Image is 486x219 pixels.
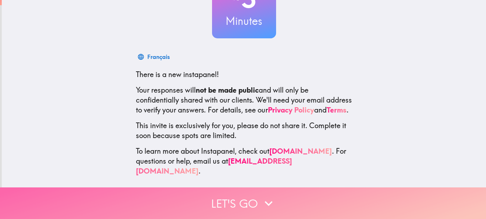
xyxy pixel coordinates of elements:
a: [EMAIL_ADDRESS][DOMAIN_NAME] [136,157,292,175]
button: Français [136,50,173,64]
div: Français [147,52,170,62]
p: Your responses will and will only be confidentially shared with our clients. We'll need your emai... [136,85,352,115]
span: There is a new instapanel! [136,70,219,79]
a: [DOMAIN_NAME] [269,147,332,155]
p: To learn more about Instapanel, check out . For questions or help, email us at . [136,146,352,176]
a: Terms [327,105,347,114]
h3: Minutes [212,13,276,28]
b: not be made public [196,86,259,94]
p: This invite is exclusively for you, please do not share it. Complete it soon because spots are li... [136,121,352,141]
a: Privacy Policy [268,105,314,114]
